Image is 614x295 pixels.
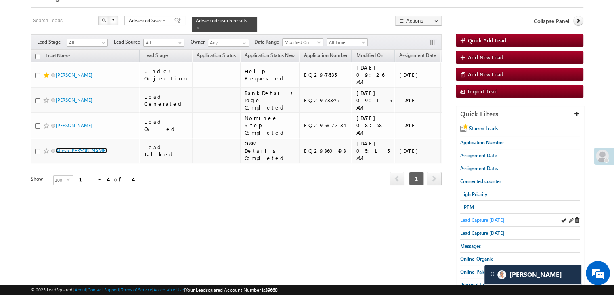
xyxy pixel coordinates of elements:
[129,17,168,24] span: Advanced Search
[35,54,40,59] input: Check all records
[282,38,323,46] a: Modified On
[265,287,277,293] span: 39660
[509,271,562,278] span: Carter
[460,282,488,288] span: Personal Jan.
[118,232,147,243] em: Submit
[79,175,133,184] div: 1 - 4 of 4
[399,97,437,104] div: [DATE]
[144,118,189,133] div: Lead Called
[300,51,351,61] a: Application Number
[143,39,184,47] a: All
[399,71,437,78] div: [DATE]
[10,75,147,225] textarea: Type your message and click 'Submit'
[109,16,118,25] button: ?
[395,51,440,61] a: Assignment Date
[283,39,321,46] span: Modified On
[327,39,365,46] span: All Time
[460,191,487,197] span: High Priority
[489,271,496,277] img: carter-drag
[468,54,503,61] span: Add New Lead
[42,42,136,53] div: Leave a message
[304,122,348,129] div: EQ29587234
[356,89,391,111] div: [DATE] 09:15 AM
[56,72,92,78] a: [PERSON_NAME]
[327,38,368,46] a: All Time
[460,243,481,249] span: Messages
[304,52,347,58] span: Application Number
[193,51,240,61] a: Application Status
[208,39,249,47] input: Type to Search
[56,122,92,129] a: [PERSON_NAME]
[197,52,236,58] span: Application Status
[399,147,437,154] div: [DATE]
[460,217,504,223] span: Lead Capture [DATE]
[245,140,296,162] div: G&M Details Completed
[102,18,106,22] img: Search
[144,93,189,107] div: Lead Generated
[191,38,208,46] span: Owner
[245,114,296,136] div: Nominee Step Completed
[245,89,296,111] div: BankDetails Page Completed
[245,67,296,82] div: Help Requested
[390,173,404,185] a: prev
[399,122,437,129] div: [DATE]
[144,143,189,158] div: Lead Talked
[67,178,73,181] span: select
[460,139,504,145] span: Application Number
[409,172,424,185] span: 1
[88,287,119,292] a: Contact Support
[31,175,47,183] div: Show
[144,39,182,46] span: All
[42,51,74,62] a: Lead Name
[456,106,584,122] div: Quick Filters
[468,37,506,44] span: Quick Add Lead
[534,17,569,25] span: Collapse Panel
[245,52,295,58] span: Application Status New
[304,147,348,154] div: EQ29360493
[37,38,67,46] span: Lead Stage
[395,16,442,26] button: Actions
[460,256,493,262] span: Online-Organic
[67,39,108,47] a: All
[144,67,189,82] div: Under Objection
[399,52,436,58] span: Assignment Date
[132,4,152,23] div: Minimize live chat window
[356,140,391,162] div: [DATE] 05:15 AM
[153,287,184,292] a: Acceptable Use
[241,51,299,61] a: Application Status New
[441,51,475,61] a: KYC link 2_0
[14,42,34,53] img: d_60004797649_company_0_60004797649
[469,125,498,131] span: Starred Leads
[112,17,115,24] span: ?
[468,71,503,78] span: Add New Lead
[67,39,105,46] span: All
[356,114,391,136] div: [DATE] 08:58 AM
[254,38,282,46] span: Date Range
[31,286,277,294] span: © 2025 LeadSquared | | | | |
[460,230,504,236] span: Lead Capture [DATE]
[144,52,168,58] span: Lead Stage
[468,88,498,95] span: Import Lead
[238,39,248,47] a: Show All Items
[56,97,92,103] a: [PERSON_NAME]
[114,38,143,46] span: Lead Source
[460,269,486,275] span: Online-Paid
[356,52,383,58] span: Modified On
[460,165,498,171] span: Assignment Date.
[484,265,582,285] div: carter-dragCarter[PERSON_NAME]
[56,147,107,154] a: Atiesh [PERSON_NAME]
[460,204,474,210] span: HPTM
[497,270,506,279] img: Carter
[185,287,277,293] span: Your Leadsquared Account Number is
[54,176,67,185] span: 100
[121,287,152,292] a: Terms of Service
[304,97,348,104] div: EQ29733477
[196,17,247,23] span: Advanced search results
[304,71,348,78] div: EQ29474535
[460,152,497,158] span: Assignment Date
[75,287,86,292] a: About
[460,178,501,184] span: Connected counter
[427,173,442,185] a: next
